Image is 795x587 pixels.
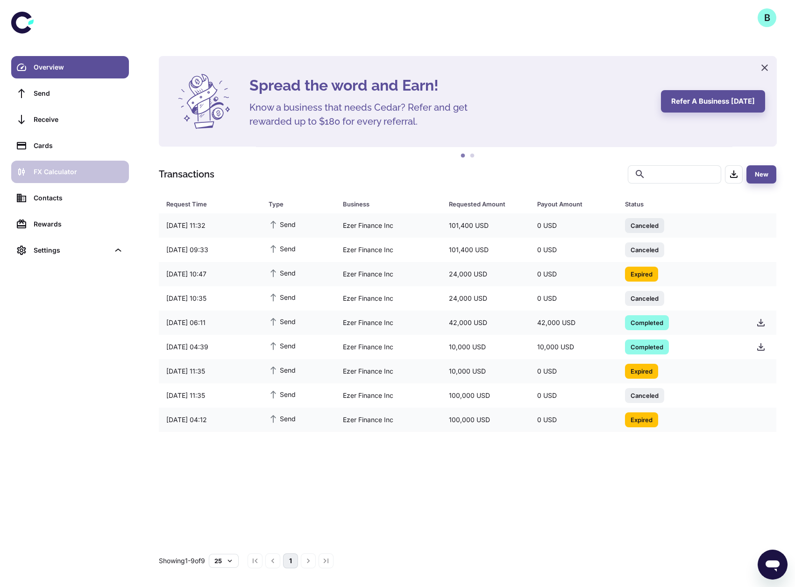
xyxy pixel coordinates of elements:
[758,8,776,27] button: B
[441,411,530,429] div: 100,000 USD
[441,338,530,356] div: 10,000 USD
[441,241,530,259] div: 101,400 USD
[11,161,129,183] a: FX Calculator
[269,365,296,375] span: Send
[625,198,725,211] div: Status
[159,338,261,356] div: [DATE] 04:39
[159,314,261,332] div: [DATE] 06:11
[625,415,658,424] span: Expired
[283,553,298,568] button: page 1
[34,141,123,151] div: Cards
[11,108,129,131] a: Receive
[11,82,129,105] a: Send
[269,243,296,254] span: Send
[441,387,530,404] div: 100,000 USD
[11,56,129,78] a: Overview
[159,217,261,234] div: [DATE] 11:32
[159,241,261,259] div: [DATE] 09:33
[441,217,530,234] div: 101,400 USD
[625,269,658,278] span: Expired
[625,245,664,254] span: Canceled
[335,362,441,380] div: Ezer Finance Inc
[11,187,129,209] a: Contacts
[441,314,530,332] div: 42,000 USD
[11,134,129,157] a: Cards
[758,550,788,580] iframe: Button to launch messaging window
[246,553,335,568] nav: pagination navigation
[530,290,618,307] div: 0 USD
[166,198,257,211] span: Request Time
[249,74,650,97] h4: Spread the word and Earn!
[335,265,441,283] div: Ezer Finance Inc
[34,193,123,203] div: Contacts
[441,265,530,283] div: 24,000 USD
[530,362,618,380] div: 0 USD
[159,362,261,380] div: [DATE] 11:35
[269,198,332,211] span: Type
[269,340,296,351] span: Send
[458,151,468,161] button: 1
[34,245,109,255] div: Settings
[209,554,239,568] button: 25
[159,167,214,181] h1: Transactions
[530,411,618,429] div: 0 USD
[335,411,441,429] div: Ezer Finance Inc
[625,318,669,327] span: Completed
[269,389,296,399] span: Send
[625,198,738,211] span: Status
[335,217,441,234] div: Ezer Finance Inc
[661,90,765,113] button: Refer a business [DATE]
[269,413,296,424] span: Send
[34,62,123,72] div: Overview
[159,290,261,307] div: [DATE] 10:35
[625,366,658,375] span: Expired
[335,387,441,404] div: Ezer Finance Inc
[335,338,441,356] div: Ezer Finance Inc
[625,293,664,303] span: Canceled
[625,220,664,230] span: Canceled
[269,292,296,302] span: Send
[335,314,441,332] div: Ezer Finance Inc
[625,390,664,400] span: Canceled
[269,198,319,211] div: Type
[34,114,123,125] div: Receive
[530,217,618,234] div: 0 USD
[249,100,483,128] h5: Know a business that needs Cedar? Refer and get rewarded up to $180 for every referral.
[441,362,530,380] div: 10,000 USD
[441,290,530,307] div: 24,000 USD
[530,387,618,404] div: 0 USD
[34,219,123,229] div: Rewards
[335,290,441,307] div: Ezer Finance Inc
[530,314,618,332] div: 42,000 USD
[166,198,245,211] div: Request Time
[468,151,477,161] button: 2
[159,556,205,566] p: Showing 1-9 of 9
[335,241,441,259] div: Ezer Finance Inc
[159,387,261,404] div: [DATE] 11:35
[537,198,602,211] div: Payout Amount
[537,198,614,211] span: Payout Amount
[269,316,296,326] span: Send
[269,268,296,278] span: Send
[530,241,618,259] div: 0 USD
[449,198,526,211] span: Requested Amount
[746,165,776,184] button: New
[159,411,261,429] div: [DATE] 04:12
[625,342,669,351] span: Completed
[449,198,514,211] div: Requested Amount
[34,88,123,99] div: Send
[159,265,261,283] div: [DATE] 10:47
[34,167,123,177] div: FX Calculator
[11,213,129,235] a: Rewards
[530,338,618,356] div: 10,000 USD
[269,219,296,229] span: Send
[530,265,618,283] div: 0 USD
[11,239,129,262] div: Settings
